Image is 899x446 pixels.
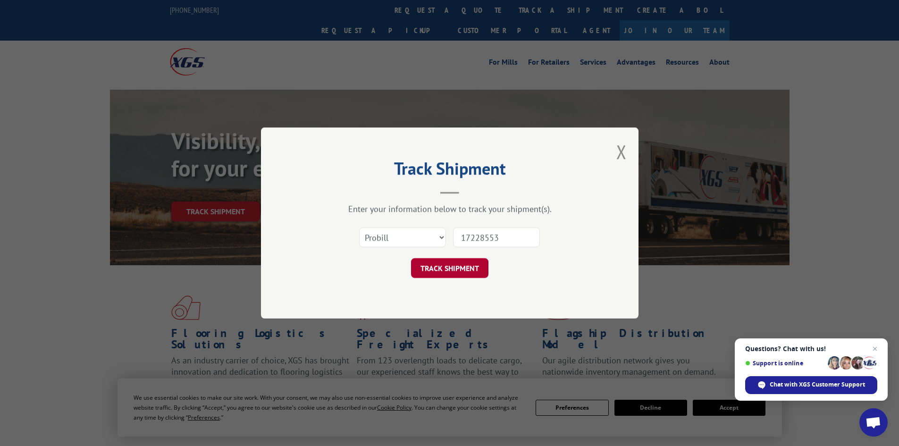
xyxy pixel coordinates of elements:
[745,376,877,394] div: Chat with XGS Customer Support
[869,343,881,354] span: Close chat
[411,258,488,278] button: TRACK SHIPMENT
[745,345,877,353] span: Questions? Chat with us!
[308,162,591,180] h2: Track Shipment
[453,227,540,247] input: Number(s)
[308,203,591,214] div: Enter your information below to track your shipment(s).
[745,360,824,367] span: Support is online
[616,139,627,164] button: Close modal
[770,380,865,389] span: Chat with XGS Customer Support
[859,408,888,437] div: Open chat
